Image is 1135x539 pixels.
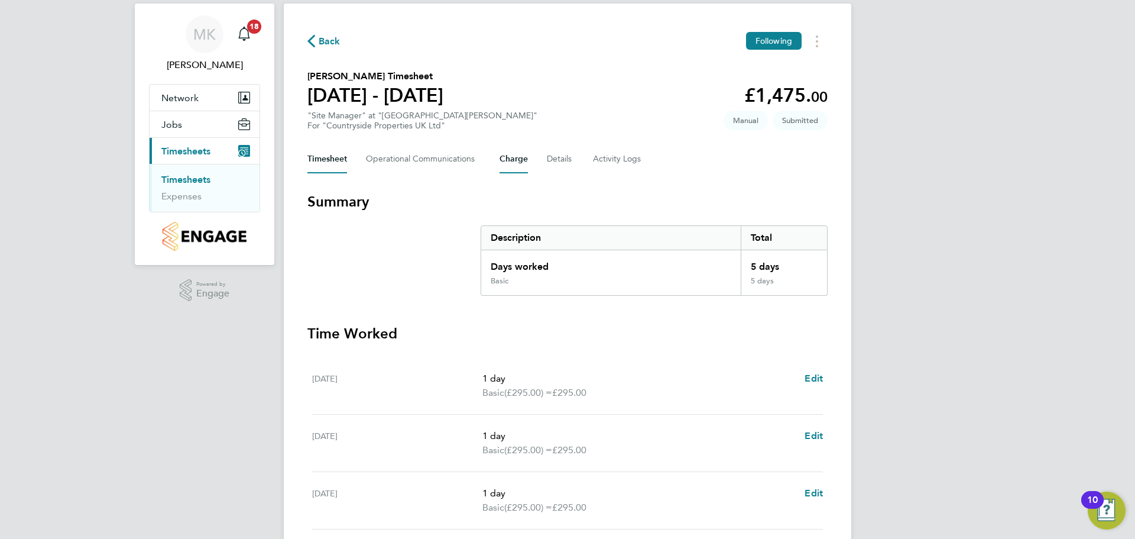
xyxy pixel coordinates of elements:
div: For "Countryside Properties UK Ltd" [307,121,537,131]
div: Summary [481,225,828,296]
div: Basic [491,276,508,286]
span: Basic [482,386,504,400]
span: Basic [482,443,504,457]
a: Edit [805,486,823,501]
button: Network [150,85,260,111]
button: Following [746,32,802,50]
h1: [DATE] - [DATE] [307,83,443,107]
div: 5 days [741,250,827,276]
p: 1 day [482,486,795,501]
p: 1 day [482,372,795,386]
button: Charge [500,145,528,173]
button: Timesheet [307,145,347,173]
div: Description [481,226,741,250]
span: This timesheet is Submitted. [773,111,828,130]
h2: [PERSON_NAME] Timesheet [307,69,443,83]
span: Edit [805,373,823,384]
div: 5 days [741,276,827,295]
a: Edit [805,429,823,443]
button: Activity Logs [593,145,643,173]
div: [DATE] [312,486,482,515]
span: Edit [805,430,823,441]
app-decimal: £1,475. [744,84,828,106]
button: Details [547,145,574,173]
div: Total [741,226,827,250]
span: Powered by [196,279,229,289]
div: [DATE] [312,429,482,457]
span: 00 [811,88,828,105]
span: £295.00 [552,444,586,456]
span: £295.00 [552,502,586,513]
span: (£295.00) = [504,444,552,456]
a: Edit [805,372,823,386]
div: Days worked [481,250,741,276]
a: Go to home page [149,222,260,251]
h3: Time Worked [307,324,828,343]
span: Timesheets [161,146,210,157]
div: [DATE] [312,372,482,400]
span: Following [755,35,792,46]
button: Timesheets Menu [806,32,828,50]
button: Back [307,34,340,49]
img: countryside-properties-logo-retina.png [163,222,246,251]
span: Jobs [161,119,182,130]
a: MK[PERSON_NAME] [149,15,260,72]
nav: Main navigation [135,4,274,265]
h3: Summary [307,192,828,211]
span: Engage [196,289,229,299]
span: (£295.00) = [504,387,552,398]
button: Operational Communications [366,145,481,173]
div: "Site Manager" at "[GEOGRAPHIC_DATA][PERSON_NAME]" [307,111,537,131]
span: MK [193,27,216,42]
span: (£295.00) = [504,502,552,513]
span: £295.00 [552,387,586,398]
div: Timesheets [150,164,260,212]
span: 18 [247,20,261,34]
button: Timesheets [150,138,260,164]
span: This timesheet was manually created. [724,111,768,130]
a: Timesheets [161,174,210,185]
a: Powered byEngage [180,279,230,302]
span: Back [319,34,340,49]
button: Jobs [150,111,260,137]
button: Open Resource Center, 10 new notifications [1088,492,1126,530]
a: Expenses [161,191,202,202]
a: 18 [232,15,256,53]
span: Megan Keeling [149,58,260,72]
span: Edit [805,488,823,499]
span: Network [161,92,199,104]
p: 1 day [482,429,795,443]
div: 10 [1087,500,1098,515]
span: Basic [482,501,504,515]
